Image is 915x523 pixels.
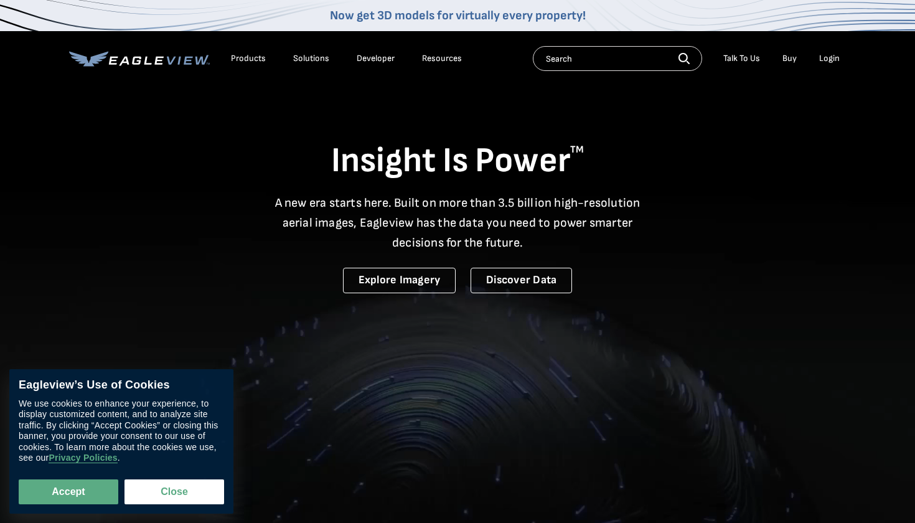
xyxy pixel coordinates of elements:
p: A new era starts here. Built on more than 3.5 billion high-resolution aerial images, Eagleview ha... [267,193,648,253]
a: Developer [357,53,395,64]
input: Search [533,46,702,71]
a: Discover Data [471,268,572,293]
h1: Insight Is Power [69,139,846,183]
button: Close [124,479,224,504]
div: Login [819,53,840,64]
div: Resources [422,53,462,64]
a: Buy [782,53,797,64]
button: Accept [19,479,118,504]
div: Products [231,53,266,64]
a: Privacy Policies [49,453,117,464]
a: Now get 3D models for virtually every property! [330,8,586,23]
div: Talk To Us [723,53,760,64]
sup: TM [570,144,584,156]
div: Solutions [293,53,329,64]
div: Eagleview’s Use of Cookies [19,379,224,392]
div: We use cookies to enhance your experience, to display customized content, and to analyze site tra... [19,398,224,464]
a: Explore Imagery [343,268,456,293]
